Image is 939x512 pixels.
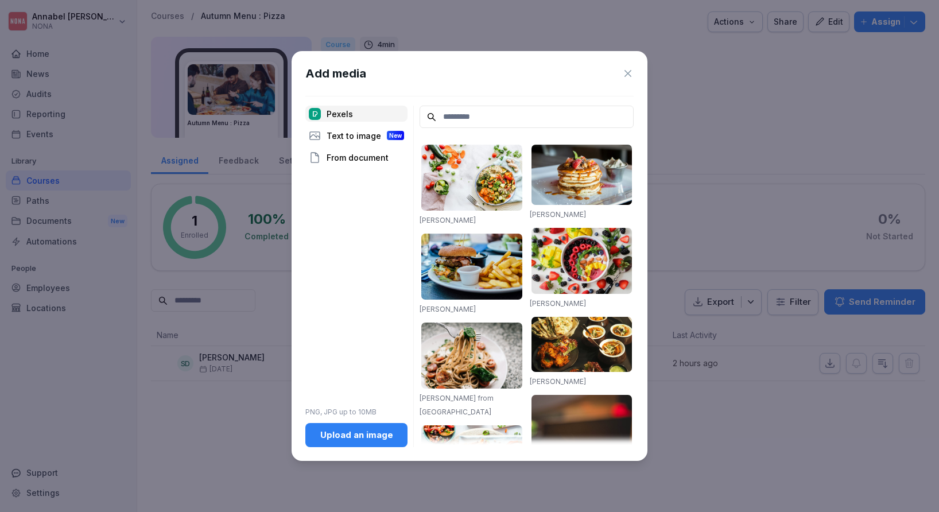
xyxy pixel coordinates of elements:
[305,423,408,447] button: Upload an image
[421,323,522,389] img: pexels-photo-1279330.jpeg
[531,317,633,372] img: pexels-photo-958545.jpeg
[530,299,586,308] a: [PERSON_NAME]
[305,149,408,165] div: From document
[531,145,633,205] img: pexels-photo-376464.jpeg
[420,394,494,416] a: [PERSON_NAME] from [GEOGRAPHIC_DATA]
[531,228,633,294] img: pexels-photo-1099680.jpeg
[387,131,404,140] div: New
[305,127,408,143] div: Text to image
[305,65,366,82] h1: Add media
[530,210,586,219] a: [PERSON_NAME]
[315,429,398,441] div: Upload an image
[421,145,522,211] img: pexels-photo-1640777.jpeg
[420,305,476,313] a: [PERSON_NAME]
[420,216,476,224] a: [PERSON_NAME]
[421,234,522,300] img: pexels-photo-70497.jpeg
[305,407,408,417] p: PNG, JPG up to 10MB
[421,425,522,500] img: pexels-photo-1640772.jpeg
[305,106,408,122] div: Pexels
[309,108,321,120] img: pexels.png
[530,377,586,386] a: [PERSON_NAME]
